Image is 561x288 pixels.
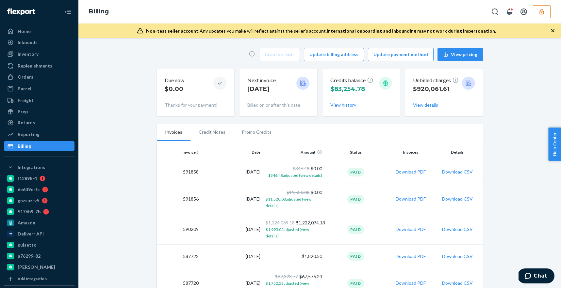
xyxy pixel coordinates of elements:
p: $0.00 [165,85,184,93]
div: f12898-4 [18,175,37,182]
li: Credit Notes [190,124,234,140]
a: 6e639d-fc [4,184,74,195]
div: Any updates you make will reflect against the seller's account. [146,28,496,34]
button: $346.48adjusted (view details) [268,172,322,178]
div: Paid [347,279,364,288]
th: Status [325,144,387,160]
a: Add Integration [4,275,74,283]
a: a76299-82 [4,251,74,261]
button: Open account menu [517,5,530,18]
div: [PERSON_NAME] [18,264,55,270]
button: Download CSV [442,196,473,202]
td: 590209 [157,214,202,245]
button: Integrations [4,162,74,173]
a: Prep [4,106,74,117]
button: Open Search Box [488,5,502,18]
div: Inventory [18,51,39,57]
button: Download PDF [396,280,426,286]
a: [PERSON_NAME] [4,262,74,272]
div: Integrations [18,164,45,171]
button: Download PDF [396,253,426,260]
a: gnzsuz-v5 [4,195,74,206]
p: Next invoice [247,77,276,84]
span: $11,520.08 [287,189,309,195]
button: $1,995.05adjusted (view details) [266,226,322,239]
a: Parcel [4,83,74,94]
button: Download CSV [442,226,473,233]
td: [DATE] [201,214,263,245]
div: Orders [18,74,33,80]
li: Invoices [157,124,190,141]
p: Billed on or after this date [247,102,309,108]
div: Returns [18,119,35,126]
button: Download PDF [396,169,426,175]
span: $11,520.08 adjusted (view details) [266,197,311,208]
span: $346.48 adjusted (view details) [268,173,322,178]
th: Amount [263,144,325,160]
td: 591856 [157,184,202,214]
div: pulsetto [18,242,37,248]
div: Paid [347,195,364,204]
p: Unbilled charges [413,77,459,84]
div: Amazon [18,220,35,226]
p: [DATE] [247,85,276,93]
a: Freight [4,95,74,106]
div: 5176b9-7b [18,208,41,215]
div: Billing [18,143,31,149]
td: [DATE] [201,245,263,268]
div: gnzsuz-v5 [18,197,39,204]
div: Inbounds [18,39,38,46]
div: 6e639d-fc [18,186,40,193]
a: Orders [4,72,74,82]
div: Reporting [18,131,40,138]
span: $83,254.78 [330,85,365,93]
div: Deliverr API [18,231,44,237]
span: $1,995.05 adjusted (view details) [266,227,309,238]
th: Invoice # [157,144,202,160]
button: Download PDF [396,196,426,202]
a: Billing [4,141,74,151]
button: Help Center [548,128,561,161]
td: [DATE] [201,160,263,184]
a: 5176b9-7b [4,206,74,217]
div: Paid [347,225,364,234]
th: Invoices [387,144,435,160]
td: $1,222,074.13 [263,214,325,245]
button: Update payment method [368,48,434,61]
a: Replenishments [4,61,74,71]
div: Home [18,28,31,35]
button: Download CSV [442,253,473,260]
th: Date [201,144,263,160]
div: Paid [347,252,364,261]
button: View details [413,102,438,108]
div: Add Integration [18,276,47,281]
a: Inbounds [4,37,74,48]
span: Non-test seller account: [146,28,200,34]
button: Update billing address [304,48,364,61]
p: Credits balance [330,77,373,84]
a: Inventory [4,49,74,59]
span: $1,224,069.18 [266,220,295,225]
a: Billing [89,8,109,15]
span: $69,328.77 [275,274,298,279]
button: Download CSV [442,280,473,286]
a: Reporting [4,129,74,140]
td: $0.00 [263,184,325,214]
ol: breadcrumbs [84,2,114,21]
button: $11,520.08adjusted (view details) [266,196,322,209]
p: $920,061.61 [413,85,459,93]
td: [DATE] [201,184,263,214]
th: Details [435,144,483,160]
button: Open notifications [503,5,516,18]
a: f12898-4 [4,173,74,184]
button: Create credit [259,48,300,61]
button: Download PDF [396,226,426,233]
td: $1,820.50 [263,245,325,268]
div: Paid [347,168,364,176]
div: Parcel [18,85,31,92]
a: Deliverr API [4,229,74,239]
button: View pricing [437,48,483,61]
li: Promo Credits [234,124,280,140]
